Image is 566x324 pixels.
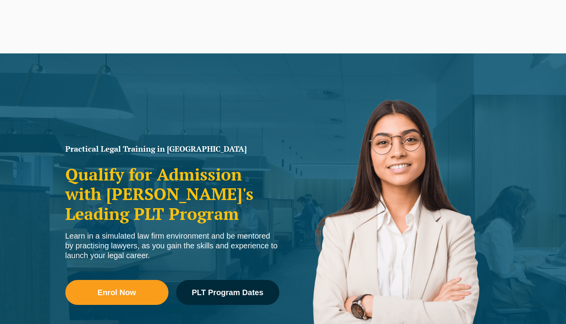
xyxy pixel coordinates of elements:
[192,289,263,296] span: PLT Program Dates
[98,289,136,296] span: Enrol Now
[176,280,279,305] a: PLT Program Dates
[65,280,168,305] a: Enrol Now
[65,231,279,260] div: Learn in a simulated law firm environment and be mentored by practising lawyers, as you gain the ...
[65,145,279,153] h1: Practical Legal Training in [GEOGRAPHIC_DATA]
[65,165,279,223] h2: Qualify for Admission with [PERSON_NAME]'s Leading PLT Program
